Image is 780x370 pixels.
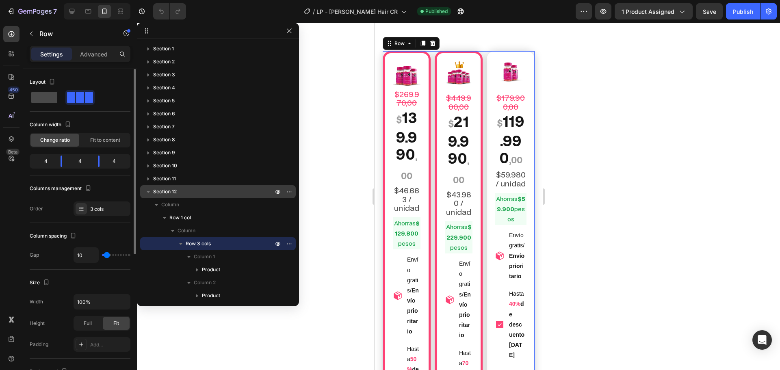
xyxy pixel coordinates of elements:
s: $449.900,00 [71,70,97,89]
div: 4 [31,156,54,167]
strong: Envío prioritario [134,230,150,257]
span: Full [84,320,92,327]
span: $ [122,94,128,107]
span: Section 7 [153,123,175,131]
button: 7 [3,3,61,19]
div: Order [30,205,43,212]
span: Section 1 [153,45,174,53]
div: Open Intercom Messenger [752,330,772,350]
strong: 40% [134,278,146,284]
span: Column 1 [194,253,215,261]
span: Product [202,292,220,300]
span: Change ratio [40,136,70,144]
strong: 50% [32,333,42,350]
span: 1 product assigned [622,7,674,16]
span: Fit to content [90,136,120,144]
img: gempages_579051959273653041-43146c1a-f28a-40bf-a370-9c39a6756cb7.webp [70,39,98,62]
p: Envío gratis/ [134,208,151,259]
span: Section 6 [153,110,175,118]
strong: Envío prioritario [84,268,96,316]
p: Envío gratis/ [84,236,97,318]
span: Column [161,201,179,209]
span: Section 3 [153,71,175,79]
div: 450 [8,87,19,93]
div: 4 [69,156,91,167]
span: Column 2 [194,279,216,287]
span: Column [178,227,195,235]
span: Row 1 col [169,214,191,222]
span: Published [425,8,448,15]
div: Column spacing [30,231,78,242]
span: Section 9 [153,149,175,157]
span: Product [202,266,220,274]
div: Beta [6,149,19,155]
div: Add... [90,341,128,348]
div: Layout [30,77,57,88]
button: 1 product assigned [615,3,693,19]
s: $179.900,00 [122,70,150,89]
div: 3 cols [90,206,128,213]
span: ,00 [78,131,95,163]
div: Column width [30,119,73,130]
span: $ [74,95,79,107]
strong: $59.900 [122,172,151,190]
p: Ahorras pesos [121,171,151,202]
div: Width [30,298,43,305]
span: Section 12 [153,188,177,196]
span: LP - [PERSON_NAME] Hair CR [316,7,398,16]
p: 219.990 [71,90,97,166]
p: Settings [40,50,63,58]
span: Section 11 [153,175,176,183]
p: 119.990 [121,90,151,146]
strong: 70% [84,337,94,354]
div: 4 [106,156,129,167]
span: Section 8 [153,136,175,144]
input: Auto [74,248,98,262]
div: Gap [30,251,39,259]
span: Section 10 [153,162,177,170]
p: $59.980 / unidad [121,147,151,165]
div: Height [30,320,45,327]
span: Section 2 [153,58,175,66]
p: $43.980 / unidad [71,167,97,194]
div: Size [30,277,51,288]
div: Publish [733,7,753,16]
span: ,00 [134,131,148,143]
span: Row 3 cols [186,240,211,248]
span: Save [703,8,716,15]
p: 7 [53,6,57,16]
span: Section 5 [153,97,175,105]
input: Auto [74,294,130,309]
span: Fit [113,320,119,327]
button: Save [696,3,723,19]
div: Padding [30,341,48,348]
img: gempages_579051959273653041-5a56ebd3-f300-4d0d-8e4b-f25a9a02bcc8.webp [123,37,149,62]
button: Publish [726,3,760,19]
div: Undo/Redo [153,3,186,19]
span: Section 4 [153,84,175,92]
div: Columns management [30,183,93,194]
p: Ahorras pesos [71,199,97,230]
span: / [313,7,315,16]
p: Hasta [134,266,151,338]
iframe: Design area [375,23,543,370]
strong: $229.900 [72,200,97,218]
p: Row [39,29,108,39]
p: Advanced [80,50,108,58]
div: Row [18,17,32,24]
